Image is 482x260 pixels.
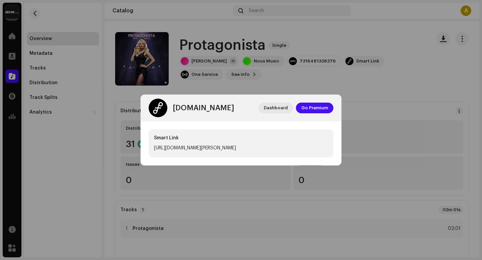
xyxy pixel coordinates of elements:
span: Go Premium [301,101,328,115]
button: Dashboard [258,103,293,113]
button: Go Premium [296,103,333,113]
span: Dashboard [264,101,288,115]
div: [URL][DOMAIN_NAME][PERSON_NAME] [154,144,236,152]
div: Smart Link [154,135,179,141]
div: [DOMAIN_NAME] [173,104,234,112]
